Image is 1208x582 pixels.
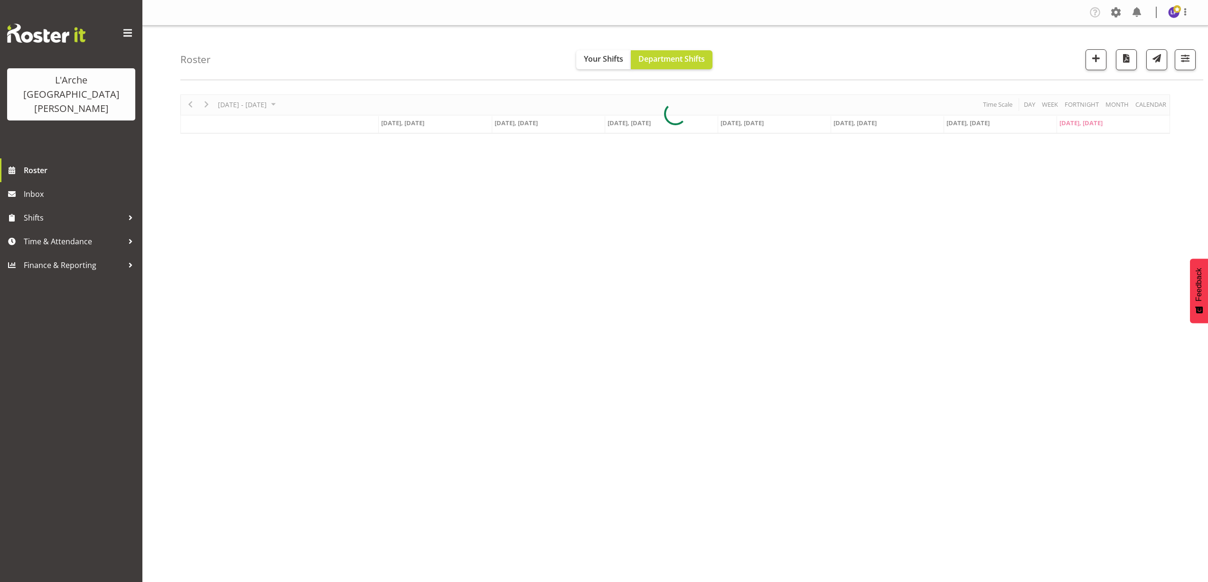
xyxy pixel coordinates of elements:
[24,211,123,225] span: Shifts
[576,50,631,69] button: Your Shifts
[638,54,705,64] span: Department Shifts
[24,234,123,249] span: Time & Attendance
[1086,49,1106,70] button: Add a new shift
[1168,7,1180,18] img: lydia-peters9732.jpg
[7,24,85,43] img: Rosterit website logo
[24,163,138,177] span: Roster
[180,54,211,65] h4: Roster
[1190,259,1208,323] button: Feedback - Show survey
[1116,49,1137,70] button: Download a PDF of the roster according to the set date range.
[24,258,123,272] span: Finance & Reporting
[1146,49,1167,70] button: Send a list of all shifts for the selected filtered period to all rostered employees.
[584,54,623,64] span: Your Shifts
[24,187,138,201] span: Inbox
[1175,49,1196,70] button: Filter Shifts
[1195,268,1203,301] span: Feedback
[631,50,712,69] button: Department Shifts
[17,73,126,116] div: L'Arche [GEOGRAPHIC_DATA][PERSON_NAME]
